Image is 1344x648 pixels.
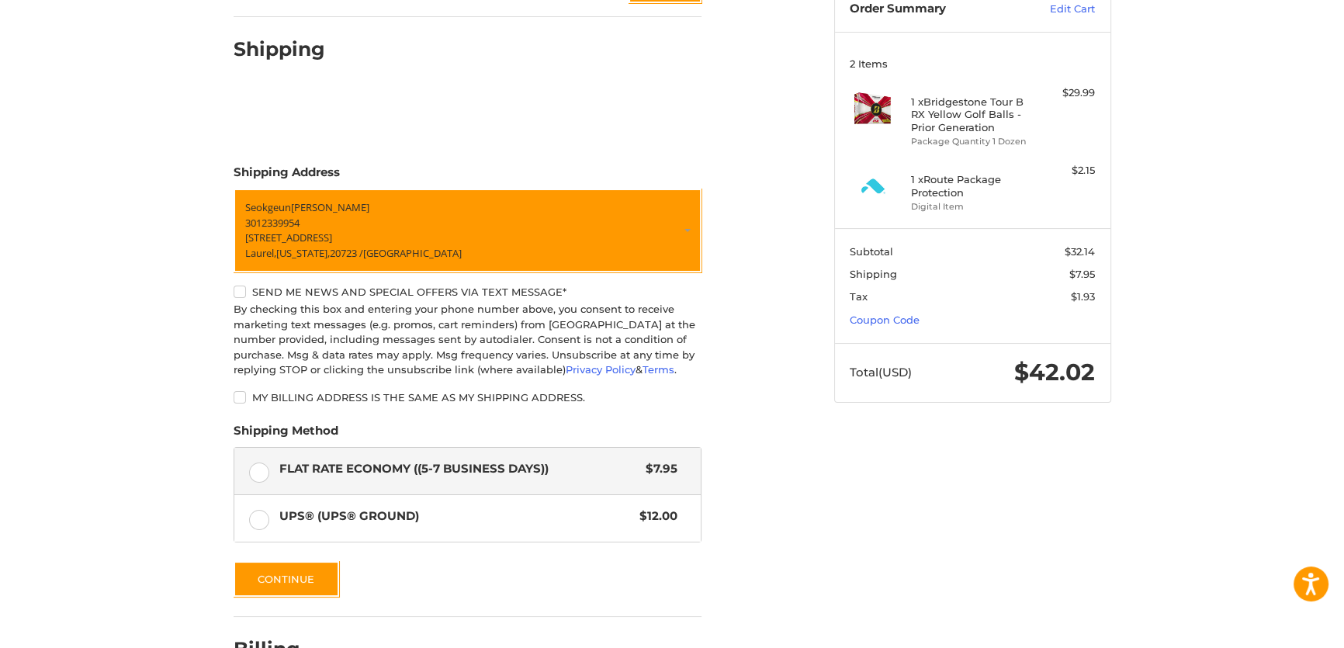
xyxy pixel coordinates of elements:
[1034,85,1095,101] div: $29.99
[245,215,300,229] span: 3012339954
[234,422,338,447] legend: Shipping Method
[234,302,701,378] div: By checking this box and entering your phone number above, you consent to receive marketing text ...
[234,391,701,404] label: My billing address is the same as my shipping address.
[911,135,1030,148] li: Package Quantity 1 Dozen
[850,314,920,326] a: Coupon Code
[245,245,276,259] span: Laurel,
[911,95,1030,133] h4: 1 x Bridgestone Tour B RX Yellow Golf Balls - Prior Generation
[1071,290,1095,303] span: $1.93
[363,245,462,259] span: [GEOGRAPHIC_DATA]
[234,561,339,597] button: Continue
[1065,245,1095,258] span: $32.14
[911,173,1030,199] h4: 1 x Route Package Protection
[291,200,369,214] span: [PERSON_NAME]
[279,508,632,525] span: UPS® (UPS® Ground)
[234,286,701,298] label: Send me news and special offers via text message*
[850,2,1017,17] h3: Order Summary
[1014,358,1095,386] span: $42.02
[643,363,674,376] a: Terms
[234,164,340,189] legend: Shipping Address
[1034,163,1095,178] div: $2.15
[639,460,678,478] span: $7.95
[850,290,868,303] span: Tax
[1017,2,1095,17] a: Edit Cart
[632,508,678,525] span: $12.00
[850,245,893,258] span: Subtotal
[234,189,701,272] a: Enter or select a different address
[566,363,636,376] a: Privacy Policy
[330,245,363,259] span: 20723 /
[1069,268,1095,280] span: $7.95
[234,37,325,61] h2: Shipping
[279,460,639,478] span: Flat Rate Economy ((5-7 Business Days))
[245,230,332,244] span: [STREET_ADDRESS]
[850,365,912,379] span: Total (USD)
[276,245,330,259] span: [US_STATE],
[850,57,1095,70] h3: 2 Items
[850,268,897,280] span: Shipping
[245,200,291,214] span: Seokgeun
[911,200,1030,213] li: Digital Item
